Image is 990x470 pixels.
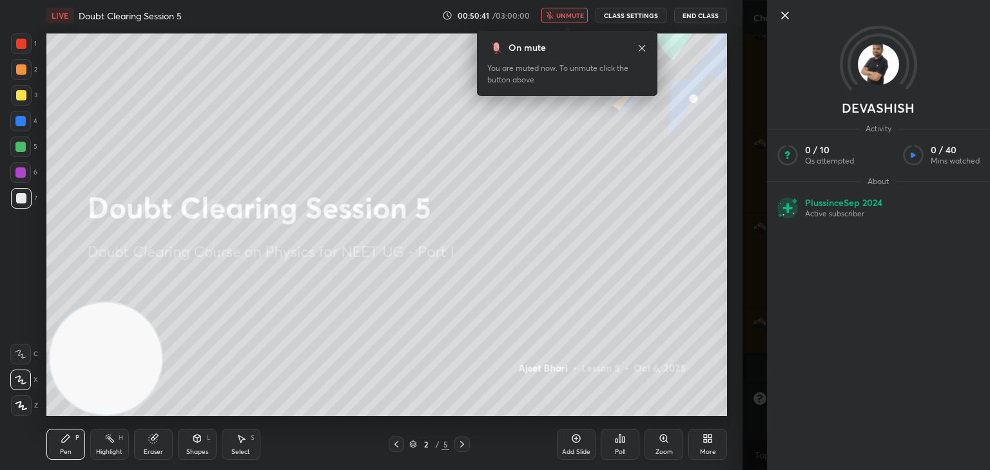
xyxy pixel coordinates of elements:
button: unmute [541,8,588,23]
div: Add Slide [562,449,590,455]
div: X [10,370,38,390]
div: You are muted now. To unmute click the button above [487,62,647,86]
div: Zoom [655,449,673,455]
div: Eraser [144,449,163,455]
div: More [700,449,716,455]
div: Highlight [96,449,122,455]
div: LIVE [46,8,73,23]
p: DEVASHISH [842,103,915,113]
div: / [435,440,439,448]
div: 5 [10,136,37,157]
div: H [119,435,123,441]
div: 1 [11,33,37,54]
h4: Doubt Clearing Session 5 [79,10,182,22]
div: C [10,344,38,364]
img: b3fdb4fefcb2487fb90b0ab929f8e238.jpg [858,44,899,85]
p: Plus since Sep 2024 [805,197,882,209]
div: Z [11,395,38,416]
p: 0 / 10 [805,144,854,156]
div: Poll [615,449,625,455]
div: 5 [442,438,449,450]
span: Activity [859,124,898,134]
div: L [207,435,211,441]
p: Mins watched [931,156,980,166]
p: 0 / 40 [931,144,980,156]
div: Select [231,449,250,455]
p: Active subscriber [805,209,882,219]
div: 6 [10,162,37,183]
div: Shapes [186,449,208,455]
div: 4 [10,111,37,131]
p: Qs attempted [805,156,854,166]
div: 7 [11,188,37,209]
span: About [861,176,895,187]
div: On mute [509,41,546,55]
div: Pen [60,449,72,455]
div: 2 [11,59,37,80]
span: unmute [556,11,584,20]
div: 3 [11,85,37,106]
div: S [251,435,255,441]
button: End Class [674,8,727,23]
button: CLASS SETTINGS [596,8,666,23]
div: P [75,435,79,441]
div: 2 [420,440,432,448]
